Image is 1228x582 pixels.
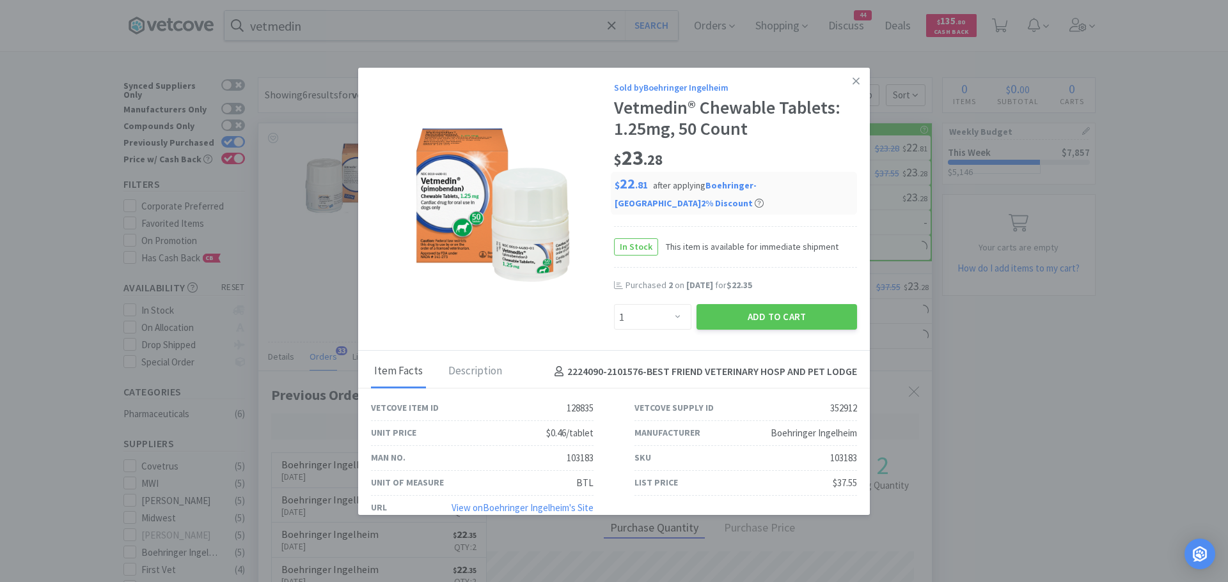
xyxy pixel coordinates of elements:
[615,179,620,191] span: $
[615,239,657,255] span: In Stock
[549,364,857,380] h4: 2224090-2101576 - BEST FRIEND VETERINARY HOSP AND PET LODGE
[771,425,857,441] div: Boehringer Ingelheim
[727,279,752,291] span: $22.35
[614,151,622,169] span: $
[614,145,663,171] span: 23
[615,180,764,210] span: after applying
[546,425,594,441] div: $0.46/tablet
[371,475,444,489] div: Unit of Measure
[397,128,588,282] img: 85cf66c7592d4cdea44f1a2c1ba7c94b_352912.png
[567,450,594,466] div: 103183
[643,151,663,169] span: . 28
[371,500,387,514] div: URL
[371,425,416,440] div: Unit Price
[371,450,405,464] div: Man No.
[830,450,857,466] div: 103183
[614,97,857,140] div: Vetmedin® Chewable Tablets: 1.25mg, 50 Count
[658,240,838,254] span: This item is available for immediate shipment
[452,502,594,514] a: View onBoehringer Ingelheim's Site
[634,475,678,489] div: List Price
[833,475,857,491] div: $37.55
[615,180,757,210] i: Boehringer-[GEOGRAPHIC_DATA] 2 % Discount
[668,279,673,291] span: 2
[445,356,505,388] div: Description
[371,356,426,388] div: Item Facts
[626,279,857,292] div: Purchased on for
[830,401,857,416] div: 352912
[697,304,857,330] button: Add to Cart
[635,179,648,191] span: . 81
[371,401,439,415] div: Vetcove Item ID
[686,279,713,291] span: [DATE]
[634,425,700,440] div: Manufacturer
[615,174,648,192] span: 22
[634,401,714,415] div: Vetcove Supply ID
[567,401,594,416] div: 128835
[614,80,857,95] div: Sold by Boehringer Ingelheim
[634,450,651,464] div: SKU
[576,475,594,491] div: BTL
[1185,539,1215,569] div: Open Intercom Messenger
